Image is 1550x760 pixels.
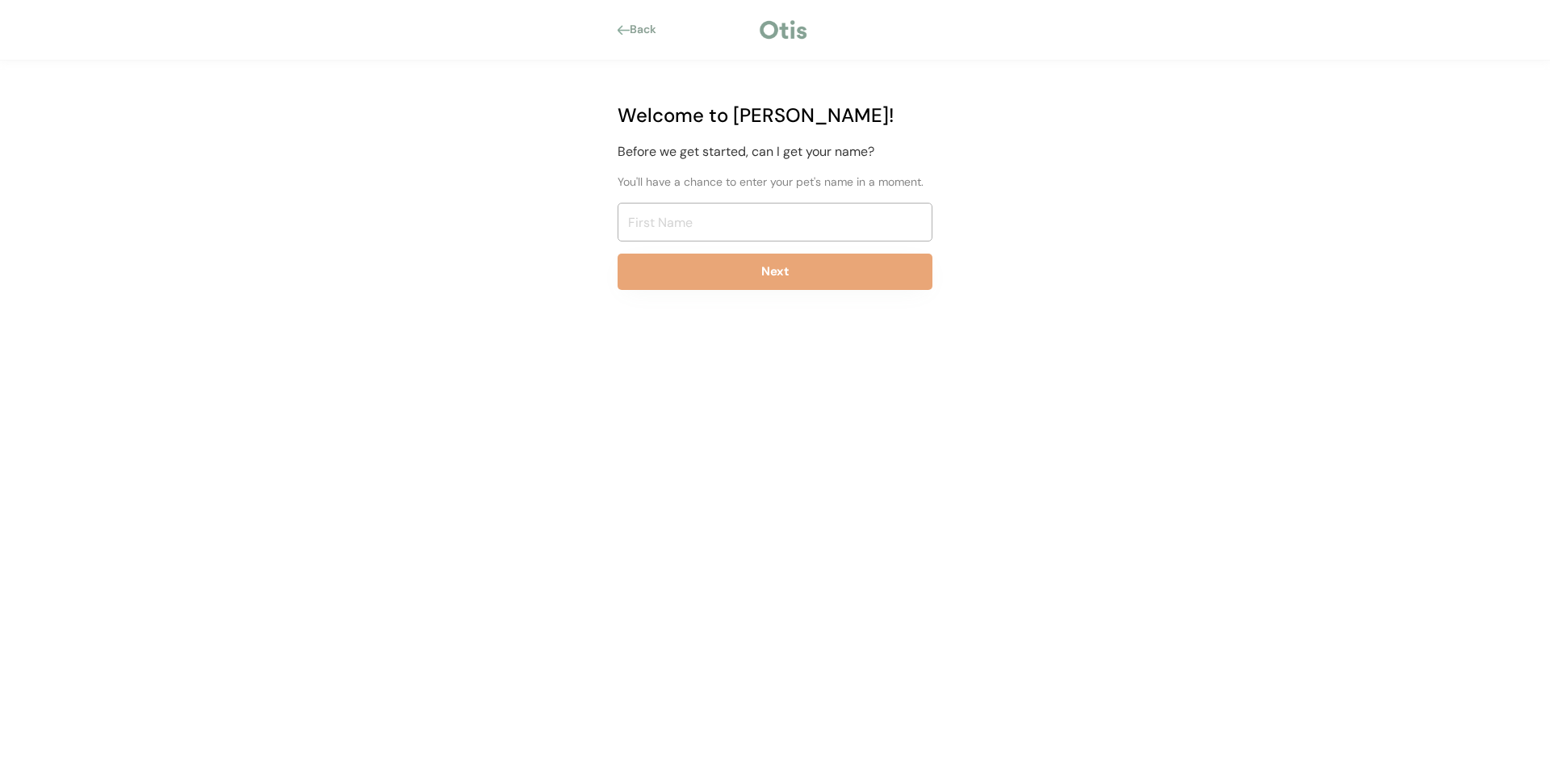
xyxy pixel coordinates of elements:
[630,22,666,38] div: Back
[618,101,932,130] div: Welcome to [PERSON_NAME]!
[618,142,932,162] div: Before we get started, can I get your name?
[618,203,932,241] input: First Name
[618,174,932,191] div: You'll have a chance to enter your pet's name in a moment.
[618,254,932,290] button: Next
